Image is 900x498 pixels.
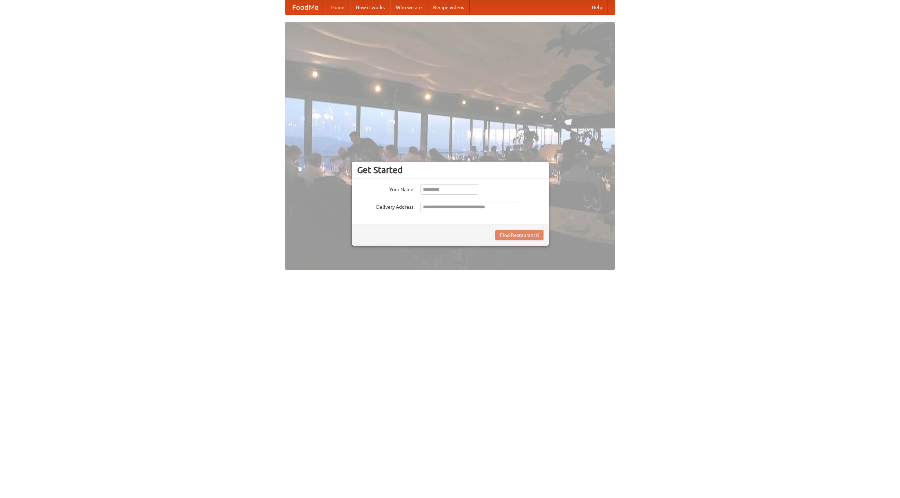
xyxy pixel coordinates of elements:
a: How it works [350,0,390,14]
a: Recipe videos [427,0,470,14]
a: FoodMe [285,0,326,14]
button: Find Restaurants! [495,230,544,240]
a: Help [586,0,608,14]
a: Who we are [390,0,427,14]
h3: Get Started [357,165,544,175]
label: Your Name [357,184,413,193]
a: Home [326,0,350,14]
label: Delivery Address [357,202,413,210]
